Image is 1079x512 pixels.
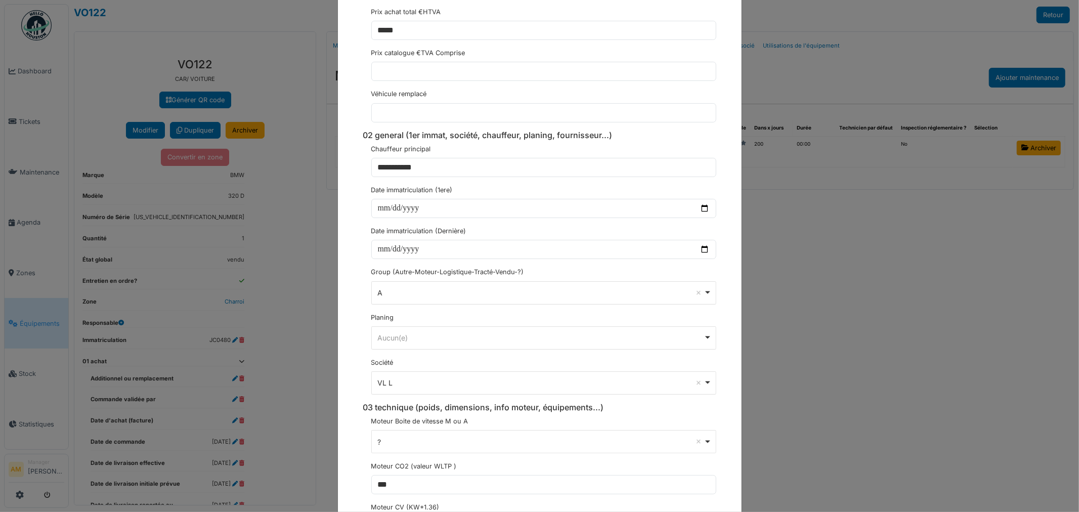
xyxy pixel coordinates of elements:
button: Remove item: 'A' [694,288,704,298]
div: ? [377,437,704,447]
label: Chauffeur principal [371,144,431,154]
label: Moteur CO2 (valeur WLTP ) [371,461,457,471]
div: VL L [377,377,704,388]
label: Moteur Boite de vitesse M ou A [371,416,468,426]
h6: 03 technique (poids, dimensions, info moteur, équipements...) [363,403,716,412]
label: Date immatriculation (Dernière) [371,226,466,236]
h6: 02 general (1er immat, société, chauffeur, planing, fournisseur...) [363,131,716,140]
label: Group (Autre-Moteur-Logistique-Tracté-Vendu-?) [371,267,524,277]
label: Planing [371,313,394,322]
label: Société [371,358,394,367]
label: Prix catalogue €TVA Comprise [371,48,465,58]
div: A [377,287,704,298]
label: Prix achat total €HTVA [371,7,441,17]
label: Moteur CV (KW*1.36) [371,502,440,512]
button: Remove item: '?' [694,437,704,447]
button: Remove item: 'VL L' [694,378,704,388]
div: Aucun(e) [377,332,704,343]
label: Date immatriculation (1ere) [371,185,453,195]
label: Véhicule remplacé [371,89,427,99]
